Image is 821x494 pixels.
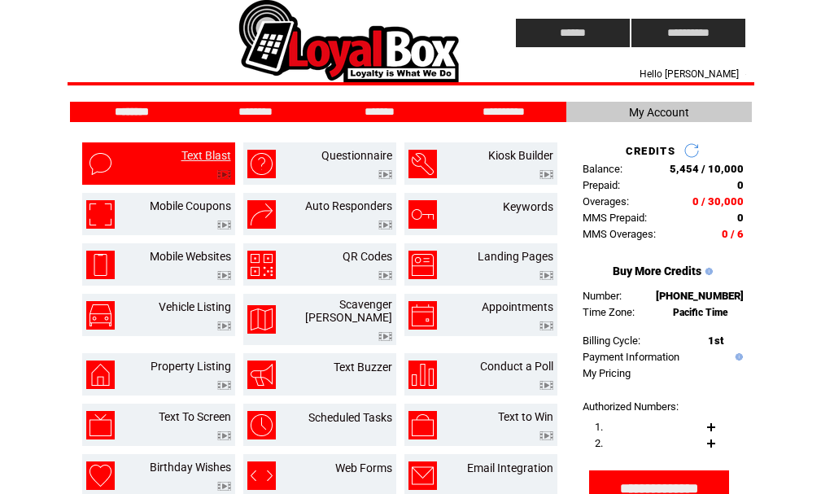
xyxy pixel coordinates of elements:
img: mobile-coupons.png [86,200,115,229]
span: 0 / 6 [722,228,744,240]
span: 2. [595,437,603,449]
a: Text to Win [498,410,553,423]
img: kiosk-builder.png [408,150,437,178]
a: Birthday Wishes [150,461,231,474]
a: Landing Pages [478,250,553,263]
a: Questionnaire [321,149,392,162]
a: Appointments [482,300,553,313]
img: video.png [217,381,231,390]
span: 1. [595,421,603,433]
span: Pacific Time [673,307,728,318]
img: video.png [217,170,231,179]
img: text-to-screen.png [86,411,115,439]
span: [PHONE_NUMBER] [656,290,744,302]
img: help.gif [731,353,743,361]
img: video.png [539,170,553,179]
img: video.png [539,271,553,280]
img: video.png [539,321,553,330]
img: video.png [217,321,231,330]
span: 1st [708,334,723,347]
span: Prepaid: [583,179,620,191]
a: Text Buzzer [334,361,392,374]
img: conduct-a-poll.png [408,361,437,389]
span: 0 / 30,000 [692,195,744,208]
img: questionnaire.png [247,150,276,178]
img: landing-pages.png [408,251,437,279]
span: Number: [583,290,622,302]
a: Property Listing [151,360,231,373]
img: scavenger-hunt.png [247,305,276,334]
img: video.png [217,482,231,491]
a: QR Codes [343,250,392,263]
img: video.png [378,271,392,280]
img: mobile-websites.png [86,251,115,279]
img: video.png [217,271,231,280]
img: video.png [378,221,392,230]
a: Buy More Credits [613,264,701,278]
a: My Pricing [583,367,631,379]
a: Mobile Websites [150,250,231,263]
img: video.png [378,170,392,179]
a: Mobile Coupons [150,199,231,212]
a: Auto Responders [305,199,392,212]
img: video.png [217,221,231,230]
span: MMS Overages: [583,228,656,240]
span: Billing Cycle: [583,334,640,347]
span: Hello [PERSON_NAME] [640,68,739,80]
img: video.png [217,431,231,440]
span: 0 [737,212,744,224]
img: qr-codes.png [247,251,276,279]
img: vehicle-listing.png [86,301,115,330]
img: video.png [378,332,392,341]
img: property-listing.png [86,361,115,389]
a: Conduct a Poll [480,360,553,373]
a: Kiosk Builder [488,149,553,162]
span: Authorized Numbers: [583,400,679,413]
a: Text To Screen [159,410,231,423]
span: My Account [629,106,689,119]
span: Overages: [583,195,629,208]
img: text-to-win.png [408,411,437,439]
img: email-integration.png [408,461,437,490]
a: Text Blast [181,149,231,162]
img: web-forms.png [247,461,276,490]
span: CREDITS [626,145,675,157]
img: appointments.png [408,301,437,330]
a: Vehicle Listing [159,300,231,313]
img: keywords.png [408,200,437,229]
img: video.png [539,431,553,440]
img: birthday-wishes.png [86,461,115,490]
a: Scheduled Tasks [308,411,392,424]
img: video.png [539,381,553,390]
img: text-blast.png [86,150,115,178]
img: help.gif [701,268,713,275]
img: text-buzzer.png [247,361,276,389]
span: 5,454 / 10,000 [670,163,744,175]
a: Keywords [503,200,553,213]
a: Web Forms [335,461,392,474]
span: Time Zone: [583,306,635,318]
span: MMS Prepaid: [583,212,647,224]
img: scheduled-tasks.png [247,411,276,439]
span: Balance: [583,163,622,175]
a: Payment Information [583,351,679,363]
img: auto-responders.png [247,200,276,229]
a: Scavenger [PERSON_NAME] [305,298,392,324]
span: 0 [737,179,744,191]
a: Email Integration [467,461,553,474]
